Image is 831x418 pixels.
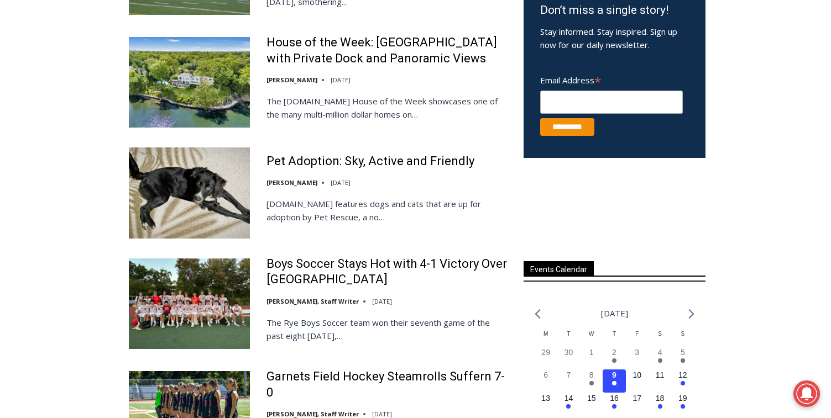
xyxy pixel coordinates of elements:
button: 2 Has events [603,347,625,369]
span: W [589,331,594,337]
time: 18 [656,394,665,403]
time: 2 [612,348,616,357]
time: 15 [587,394,596,403]
button: 5 Has events [671,347,694,369]
a: [PERSON_NAME], Staff Writer [266,297,359,305]
time: 11 [656,371,665,379]
em: Has events [612,381,616,385]
button: 17 [626,393,649,415]
time: 29 [541,348,550,357]
time: 14 [565,394,573,403]
em: Has events [681,381,685,385]
button: 1 [580,347,603,369]
time: 9 [612,371,616,379]
button: 15 [580,393,603,415]
time: 13 [541,394,550,403]
label: Email Address [540,69,683,89]
em: Has events [566,404,571,409]
time: [DATE] [372,297,392,305]
p: The Rye Boys Soccer team won their seventh game of the past eight [DATE],… [266,316,509,342]
button: 4 Has events [649,347,671,369]
span: M [543,331,548,337]
button: 29 [535,347,557,369]
em: Has events [589,381,594,385]
time: 5 [681,348,685,357]
em: Has events [612,404,616,409]
button: 8 Has events [580,369,603,392]
time: 7 [567,371,571,379]
time: 19 [678,394,687,403]
em: Has events [681,404,685,409]
button: 19 Has events [671,393,694,415]
button: 6 [535,369,557,392]
em: Has events [612,358,616,363]
button: 9 Has events [603,369,625,392]
time: 17 [633,394,641,403]
div: Tuesday [557,330,580,347]
time: 6 [543,371,548,379]
time: [DATE] [372,410,392,418]
div: Wednesday [580,330,603,347]
p: Stay informed. Stay inspired. Sign up now for our daily newsletter. [540,25,689,51]
a: Garnets Field Hockey Steamrolls Suffern 7-0 [266,369,509,400]
span: Events Calendar [524,261,594,276]
time: 1 [589,348,594,357]
a: House of the Week: [GEOGRAPHIC_DATA] with Private Dock and Panoramic Views [266,35,509,66]
time: [DATE] [331,178,351,187]
p: [DOMAIN_NAME] features dogs and cats that are up for adoption by Pet Rescue, a no… [266,197,509,224]
span: F [635,331,639,337]
em: Has events [658,404,662,409]
a: Boys Soccer Stays Hot with 4-1 Victory Over [GEOGRAPHIC_DATA] [266,256,509,288]
span: S [681,331,684,337]
a: Pet Adoption: Sky, Active and Friendly [266,154,474,170]
button: 10 [626,369,649,392]
button: 14 Has events [557,393,580,415]
span: S [658,331,662,337]
button: 13 [535,393,557,415]
a: [PERSON_NAME] [266,76,317,84]
time: 16 [610,394,619,403]
button: 16 Has events [603,393,625,415]
time: [DATE] [331,76,351,84]
button: 7 [557,369,580,392]
div: Friday [626,330,649,347]
img: Boys Soccer Stays Hot with 4-1 Victory Over Eastchester [129,258,250,349]
div: Thursday [603,330,625,347]
button: 18 Has events [649,393,671,415]
button: 12 Has events [671,369,694,392]
h3: Don’t miss a single story! [540,2,689,19]
a: [PERSON_NAME] [266,178,317,187]
time: 30 [565,348,573,357]
span: T [613,331,616,337]
img: House of the Week: Historic Rye Waterfront Estate with Private Dock and Panoramic Views [129,37,250,128]
p: The [DOMAIN_NAME] House of the Week showcases one of the many multi-million dollar homes on… [266,94,509,121]
div: Saturday [649,330,671,347]
div: Sunday [671,330,694,347]
time: 8 [589,371,594,379]
li: [DATE] [601,306,628,321]
a: [PERSON_NAME], Staff Writer [266,410,359,418]
time: 10 [633,371,641,379]
time: 4 [658,348,662,357]
img: Pet Adoption: Sky, Active and Friendly [129,147,250,238]
time: 3 [635,348,639,357]
em: Has events [658,358,662,363]
button: 3 [626,347,649,369]
a: Previous month [535,309,541,319]
div: Monday [535,330,557,347]
button: 11 [649,369,671,392]
time: 12 [678,371,687,379]
button: 30 [557,347,580,369]
span: T [567,331,570,337]
em: Has events [681,358,685,363]
a: Next month [688,309,694,319]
